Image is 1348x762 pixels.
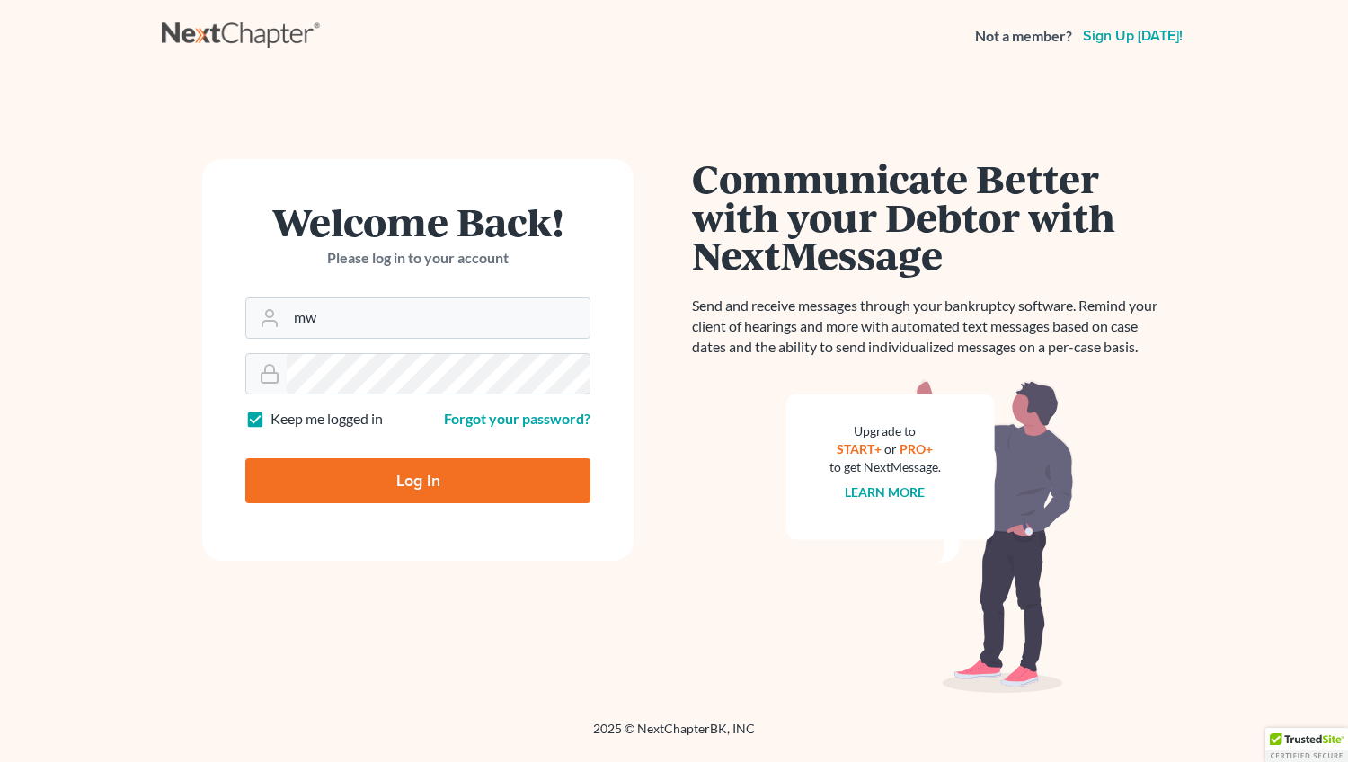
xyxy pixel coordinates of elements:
[1079,29,1186,43] a: Sign up [DATE]!
[287,298,590,338] input: Email Address
[786,379,1074,694] img: nextmessage_bg-59042aed3d76b12b5cd301f8e5b87938c9018125f34e5fa2b7a6b67550977c72.svg
[838,441,882,456] a: START+
[444,410,590,427] a: Forgot your password?
[270,409,383,430] label: Keep me logged in
[846,484,926,500] a: Learn more
[245,248,590,269] p: Please log in to your account
[162,720,1186,752] div: 2025 © NextChapterBK, INC
[829,422,941,440] div: Upgrade to
[885,441,898,456] span: or
[1265,728,1348,762] div: TrustedSite Certified
[245,458,590,503] input: Log In
[975,26,1072,47] strong: Not a member?
[692,159,1168,274] h1: Communicate Better with your Debtor with NextMessage
[692,296,1168,358] p: Send and receive messages through your bankruptcy software. Remind your client of hearings and mo...
[900,441,934,456] a: PRO+
[829,458,941,476] div: to get NextMessage.
[245,202,590,241] h1: Welcome Back!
